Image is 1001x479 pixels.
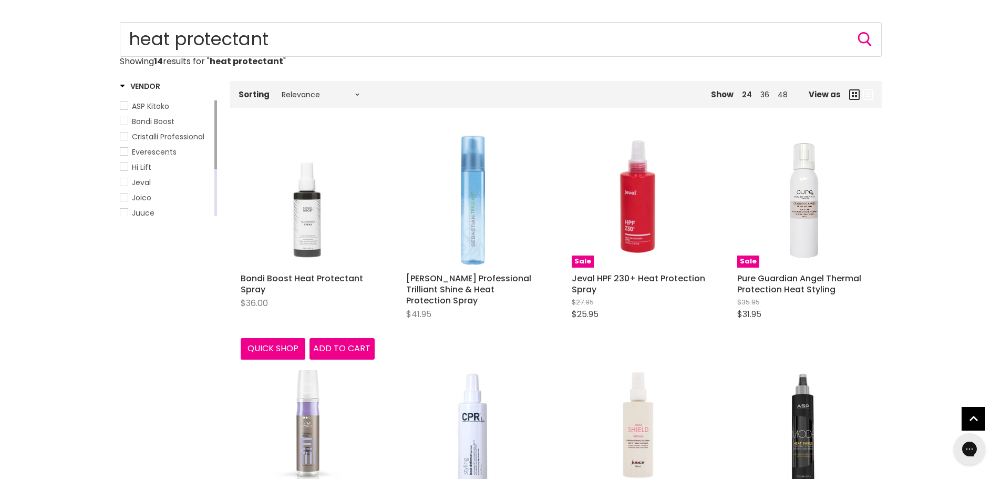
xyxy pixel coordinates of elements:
[210,55,283,67] strong: heat protectant
[120,207,212,219] a: Juuce
[120,192,212,203] a: Joico
[594,134,683,268] img: Jeval HPF 230+ Heat Protection Spray
[760,89,769,100] a: 36
[132,101,169,111] span: ASP Kitoko
[572,256,594,268] span: Sale
[737,134,871,268] img: Pure Guardian Angel Thermal Protection Heat Styling
[742,89,752,100] a: 24
[132,208,154,218] span: Juuce
[241,297,268,309] span: $36.00
[241,272,363,295] a: Bondi Boost Heat Protectant Spray
[132,177,151,188] span: Jeval
[572,308,598,320] span: $25.95
[737,134,871,268] a: Pure Guardian Angel Thermal Protection Heat StylingSale
[239,90,270,99] label: Sorting
[406,308,431,320] span: $41.95
[120,100,212,112] a: ASP Kitoko
[120,146,212,158] a: Everescents
[778,89,788,100] a: 48
[737,272,861,295] a: Pure Guardian Angel Thermal Protection Heat Styling
[572,134,706,268] a: Jeval HPF 230+ Heat Protection SpraySale
[120,22,882,57] input: Search
[711,89,734,100] span: Show
[572,272,705,295] a: Jeval HPF 230+ Heat Protection Spray
[120,116,212,127] a: Bondi Boost
[120,81,160,91] h3: Vendor
[406,134,540,268] img: Sebastian Professional Trilliant Shine & Heat Protection Spray
[809,90,841,99] span: View as
[132,147,177,157] span: Everescents
[406,272,531,307] a: [PERSON_NAME] Professional Trilliant Shine & Heat Protection Spray
[132,162,151,172] span: Hi Lift
[737,297,760,307] span: $35.95
[120,131,212,142] a: Cristalli Professional
[309,338,375,359] button: Add to cart
[120,161,212,173] a: Hi Lift
[120,57,882,66] p: Showing results for " "
[572,297,594,307] span: $27.95
[132,116,174,127] span: Bondi Boost
[120,177,212,188] a: Jeval
[313,342,370,354] span: Add to cart
[241,338,306,359] button: Quick shop
[120,22,882,57] form: Product
[132,131,204,142] span: Cristalli Professional
[856,31,873,48] button: Search
[154,55,163,67] strong: 14
[737,308,761,320] span: $31.95
[948,430,990,468] iframe: Gorgias live chat messenger
[241,134,375,268] img: Bondi Boost Heat Protectant Spray
[737,256,759,268] span: Sale
[132,192,151,203] span: Joico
